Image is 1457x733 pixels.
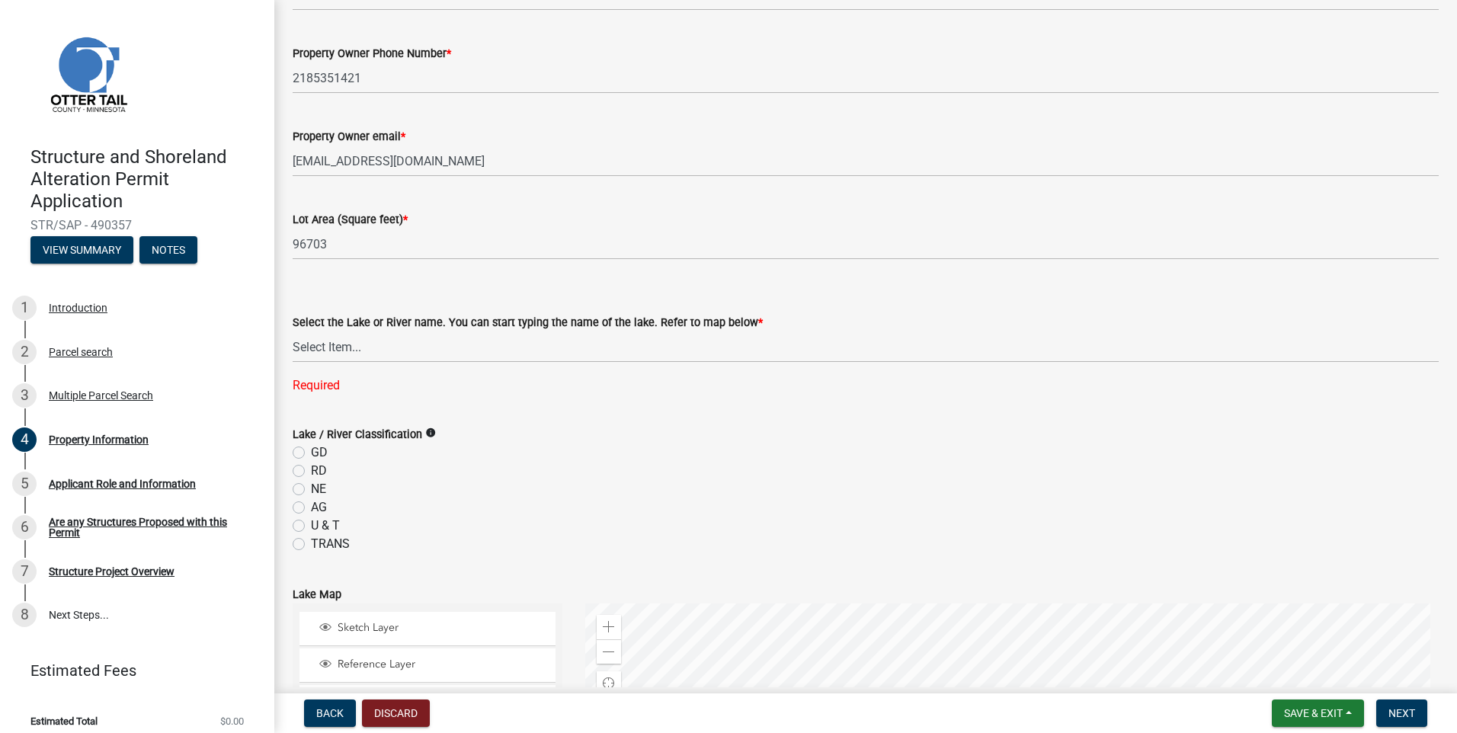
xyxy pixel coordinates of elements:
[30,16,145,130] img: Otter Tail County, Minnesota
[293,215,408,226] label: Lot Area (Square feet)
[1376,699,1427,727] button: Next
[597,639,621,664] div: Zoom out
[311,462,327,480] label: RD
[304,699,356,727] button: Back
[49,302,107,313] div: Introduction
[597,615,621,639] div: Zoom in
[311,535,350,553] label: TRANS
[299,685,556,720] li: Mapproxy
[12,472,37,496] div: 5
[425,427,436,438] i: info
[334,621,550,635] span: Sketch Layer
[317,658,550,673] div: Reference Layer
[49,479,196,489] div: Applicant Role and Information
[362,699,430,727] button: Discard
[12,559,37,584] div: 7
[1272,699,1364,727] button: Save & Exit
[30,245,133,258] wm-modal-confirm: Summary
[311,443,328,462] label: GD
[12,427,37,452] div: 4
[311,517,340,535] label: U & T
[311,498,327,517] label: AG
[12,515,37,539] div: 6
[49,347,113,357] div: Parcel search
[139,245,197,258] wm-modal-confirm: Notes
[1388,707,1415,719] span: Next
[293,132,405,142] label: Property Owner email
[317,621,550,636] div: Sketch Layer
[220,716,244,726] span: $0.00
[293,376,1439,395] div: Required
[293,590,341,600] label: Lake Map
[299,648,556,683] li: Reference Layer
[30,236,133,264] button: View Summary
[334,658,550,671] span: Reference Layer
[293,318,763,328] label: Select the Lake or River name. You can start typing the name of the lake. Refer to map below
[49,566,175,577] div: Structure Project Overview
[299,612,556,646] li: Sketch Layer
[30,146,262,212] h4: Structure and Shoreland Alteration Permit Application
[1284,707,1343,719] span: Save & Exit
[49,517,250,538] div: Are any Structures Proposed with this Permit
[293,49,451,59] label: Property Owner Phone Number
[30,716,98,726] span: Estimated Total
[30,218,244,232] span: STR/SAP - 490357
[311,480,326,498] label: NE
[139,236,197,264] button: Notes
[293,430,422,440] label: Lake / River Classification
[12,603,37,627] div: 8
[12,296,37,320] div: 1
[597,671,621,696] div: Find my location
[49,434,149,445] div: Property Information
[12,383,37,408] div: 3
[298,608,557,725] ul: Layer List
[12,340,37,364] div: 2
[12,655,250,686] a: Estimated Fees
[316,707,344,719] span: Back
[49,390,153,401] div: Multiple Parcel Search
